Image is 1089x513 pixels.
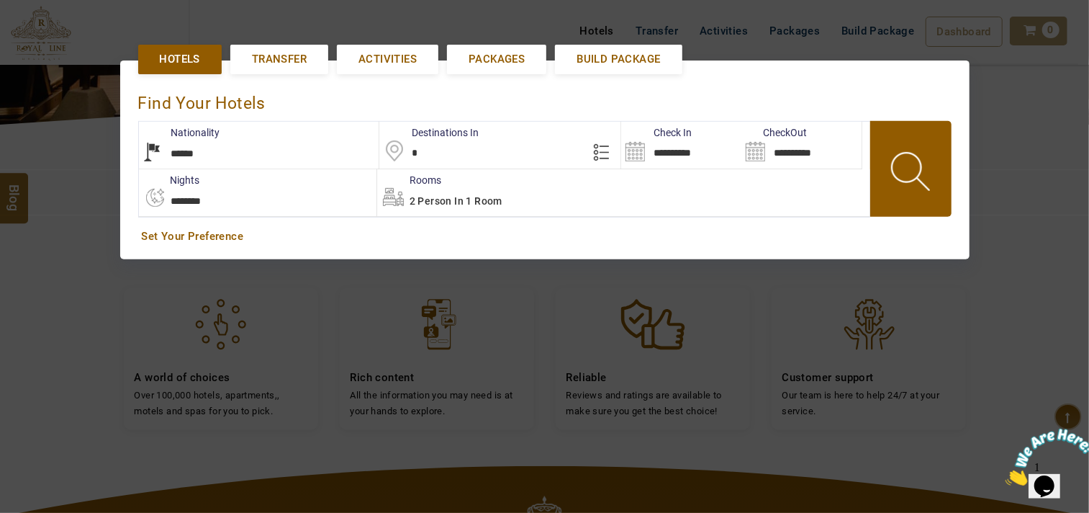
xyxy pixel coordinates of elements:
div: Find Your Hotels [138,79,952,121]
a: Transfer [230,45,328,74]
a: Activities [337,45,438,74]
label: Check In [621,125,692,140]
input: Search [621,122,741,169]
span: 1 [6,6,12,18]
span: Build Package [577,52,660,67]
span: Hotels [160,52,200,67]
label: nights [138,173,200,187]
span: Transfer [252,52,307,67]
label: Nationality [139,125,220,140]
img: Chat attention grabber [6,6,95,63]
span: Packages [469,52,525,67]
span: 2 Person in 1 Room [410,195,502,207]
a: Build Package [555,45,682,74]
label: Destinations In [379,125,479,140]
a: Set Your Preference [142,229,948,244]
label: CheckOut [741,125,807,140]
label: Rooms [377,173,441,187]
input: Search [741,122,862,169]
iframe: chat widget [1000,423,1089,491]
span: Activities [358,52,417,67]
a: Packages [447,45,546,74]
a: Hotels [138,45,222,74]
